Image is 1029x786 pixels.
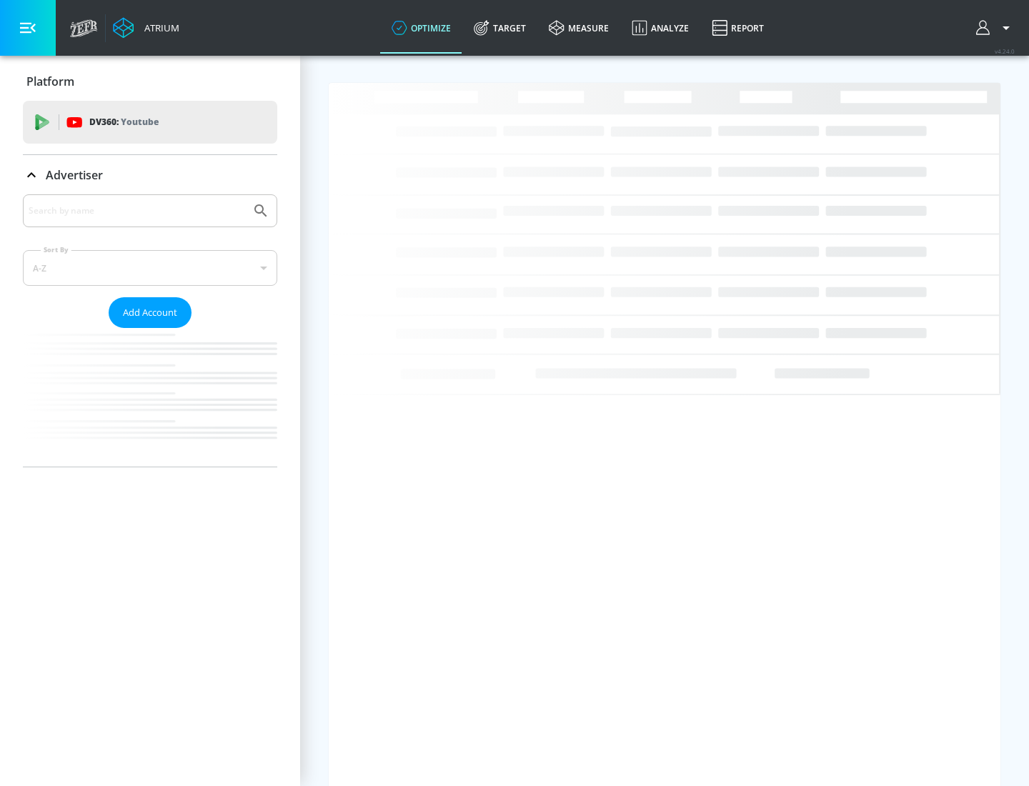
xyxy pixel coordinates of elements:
[113,17,179,39] a: Atrium
[537,2,620,54] a: measure
[23,155,277,195] div: Advertiser
[41,245,71,254] label: Sort By
[46,167,103,183] p: Advertiser
[23,101,277,144] div: DV360: Youtube
[23,250,277,286] div: A-Z
[23,61,277,101] div: Platform
[995,47,1015,55] span: v 4.24.0
[139,21,179,34] div: Atrium
[620,2,700,54] a: Analyze
[123,304,177,321] span: Add Account
[29,202,245,220] input: Search by name
[89,114,159,130] p: DV360:
[380,2,462,54] a: optimize
[700,2,775,54] a: Report
[109,297,192,328] button: Add Account
[462,2,537,54] a: Target
[26,74,74,89] p: Platform
[121,114,159,129] p: Youtube
[23,328,277,467] nav: list of Advertiser
[23,194,277,467] div: Advertiser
